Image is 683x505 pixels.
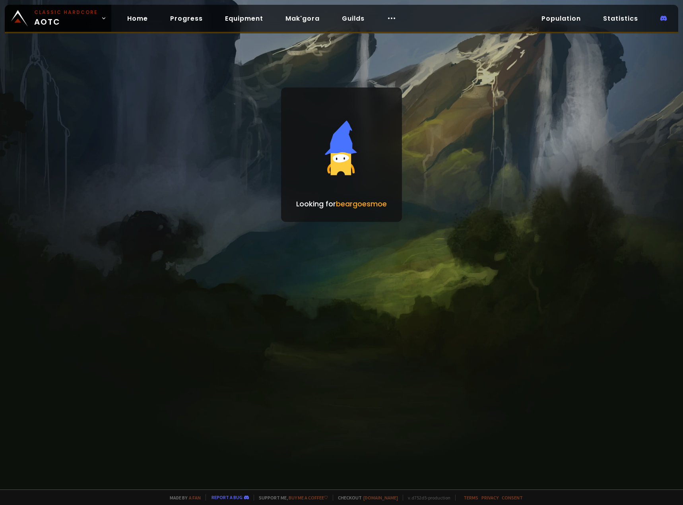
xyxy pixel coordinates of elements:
[535,10,587,27] a: Population
[289,495,328,501] a: Buy me a coffee
[403,495,450,501] span: v. d752d5 - production
[464,495,478,501] a: Terms
[336,10,371,27] a: Guilds
[296,198,387,209] p: Looking for
[164,10,209,27] a: Progress
[363,495,398,501] a: [DOMAIN_NAME]
[254,495,328,501] span: Support me,
[333,495,398,501] span: Checkout
[5,5,111,32] a: Classic HardcoreAOTC
[165,495,201,501] span: Made by
[597,10,644,27] a: Statistics
[121,10,154,27] a: Home
[279,10,326,27] a: Mak'gora
[34,9,98,16] small: Classic Hardcore
[211,494,243,500] a: Report a bug
[34,9,98,28] span: AOTC
[336,199,387,209] span: beargoesmoe
[502,495,523,501] a: Consent
[189,495,201,501] a: a fan
[481,495,499,501] a: Privacy
[219,10,270,27] a: Equipment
